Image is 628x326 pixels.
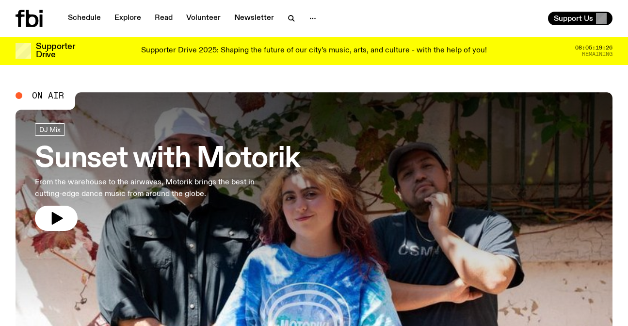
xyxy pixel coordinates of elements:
[35,146,299,173] h3: Sunset with Motorik
[141,47,487,55] p: Supporter Drive 2025: Shaping the future of our city’s music, arts, and culture - with the help o...
[35,177,283,200] p: From the warehouse to the airwaves, Motorik brings the best in cutting-edge dance music from arou...
[548,12,612,25] button: Support Us
[575,45,612,50] span: 08:05:19:26
[228,12,280,25] a: Newsletter
[35,123,299,231] a: Sunset with MotorikFrom the warehouse to the airwaves, Motorik brings the best in cutting-edge da...
[32,91,64,100] span: On Air
[149,12,178,25] a: Read
[109,12,147,25] a: Explore
[62,12,107,25] a: Schedule
[35,123,65,136] a: DJ Mix
[180,12,226,25] a: Volunteer
[582,51,612,57] span: Remaining
[554,14,593,23] span: Support Us
[39,126,61,133] span: DJ Mix
[36,43,75,59] h3: Supporter Drive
